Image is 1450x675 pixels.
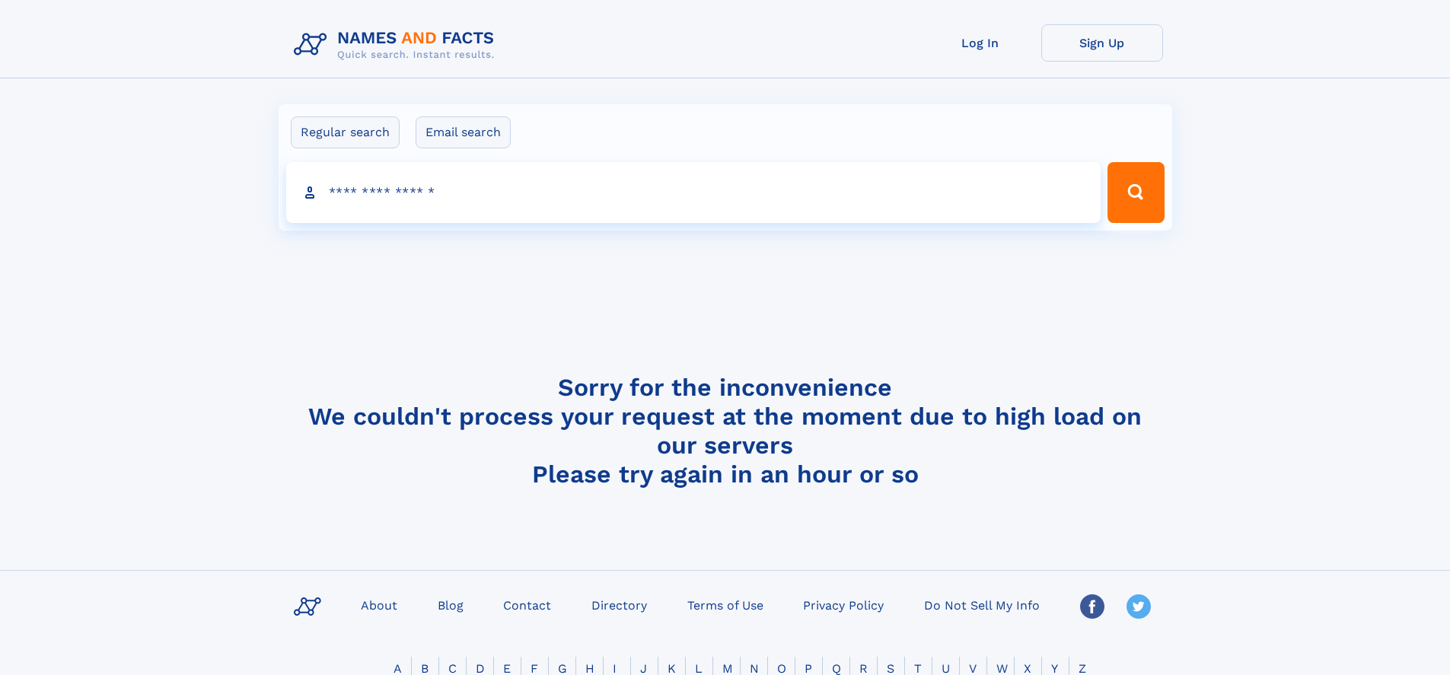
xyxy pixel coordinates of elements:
a: Terms of Use [681,594,770,616]
a: Contact [497,594,557,616]
img: Facebook [1080,594,1104,619]
a: Log In [919,24,1041,62]
a: Privacy Policy [797,594,890,616]
a: Blog [432,594,470,616]
a: Sign Up [1041,24,1163,62]
input: search input [286,162,1101,223]
button: Search Button [1107,162,1164,223]
a: Directory [585,594,653,616]
h4: Sorry for the inconvenience We couldn't process your request at the moment due to high load on ou... [288,373,1163,489]
img: Logo Names and Facts [288,24,507,65]
label: Regular search [291,116,400,148]
img: Twitter [1127,594,1151,619]
a: About [355,594,403,616]
a: Do Not Sell My Info [918,594,1046,616]
label: Email search [416,116,511,148]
